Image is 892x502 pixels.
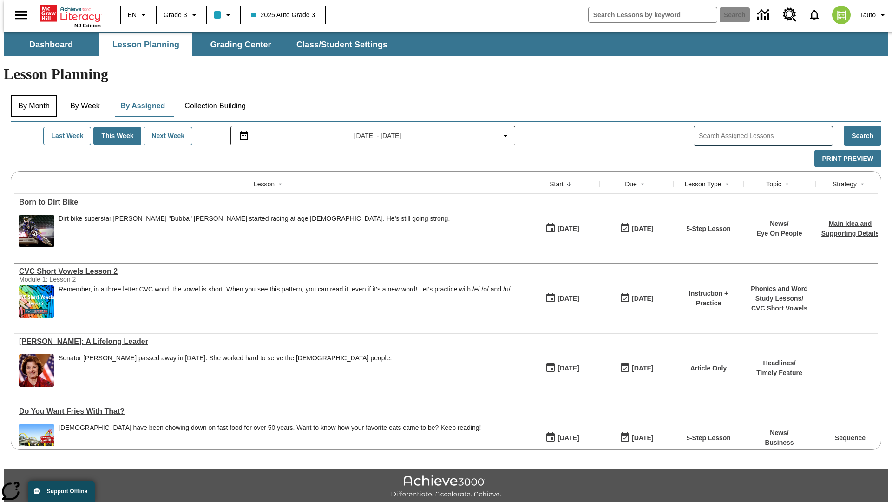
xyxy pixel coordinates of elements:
[765,438,794,448] p: Business
[821,220,879,237] a: Main Idea and Supporting Details
[59,285,512,318] div: Remember, in a three letter CVC word, the vowel is short. When you see this pattern, you can read...
[802,3,826,27] a: Notifications
[690,363,727,373] p: Article Only
[748,304,811,313] p: CVC Short Vowels
[144,127,192,145] button: Next Week
[589,7,717,22] input: search field
[59,215,450,247] div: Dirt bike superstar James "Bubba" Stewart started racing at age 4. He's still going strong.
[59,285,512,293] p: Remember, in a three letter CVC word, the vowel is short. When you see this pattern, you can read...
[5,33,98,56] button: Dashboard
[550,179,564,189] div: Start
[557,432,579,444] div: [DATE]
[542,359,582,377] button: 09/16/25: First time the lesson was available
[59,354,392,362] div: Senator [PERSON_NAME] passed away in [DATE]. She worked hard to serve the [DEMOGRAPHIC_DATA] people.
[632,432,653,444] div: [DATE]
[47,488,87,495] span: Support Offline
[844,126,881,146] button: Search
[19,407,520,416] div: Do You Want Fries With That?
[74,23,101,28] span: NJ Edition
[617,220,656,238] button: 09/16/25: Last day the lesson can be accessed
[756,229,802,238] p: Eye On People
[19,198,520,206] div: Born to Dirt Bike
[557,223,579,235] div: [DATE]
[93,127,141,145] button: This Week
[40,3,101,28] div: Home
[177,95,253,117] button: Collection Building
[542,290,582,307] button: 09/16/25: First time the lesson was available
[11,95,57,117] button: By Month
[765,428,794,438] p: News /
[59,215,450,223] div: Dirt bike superstar [PERSON_NAME] "Bubba" [PERSON_NAME] started racing at age [DEMOGRAPHIC_DATA]....
[542,220,582,238] button: 09/16/25: First time the lesson was available
[557,363,579,374] div: [DATE]
[59,354,392,387] div: Senator Dianne Feinstein passed away in September 2023. She worked hard to serve the American peo...
[19,267,520,276] a: CVC Short Vowels Lesson 2, Lessons
[686,433,731,443] p: 5-Step Lesson
[99,33,192,56] button: Lesson Planning
[194,33,287,56] button: Grading Center
[62,95,108,117] button: By Week
[833,179,857,189] div: Strategy
[19,276,158,283] div: Module 1: Lesson 2
[699,129,833,143] input: Search Assigned Lessons
[59,424,481,432] div: [DEMOGRAPHIC_DATA] have been chowing down on fast food for over 50 years. Want to know how your f...
[857,178,868,190] button: Sort
[860,10,876,20] span: Tauto
[19,337,520,346] div: Dianne Feinstein: A Lifelong Leader
[617,290,656,307] button: 09/16/25: Last day the lesson can be accessed
[781,178,793,190] button: Sort
[235,130,512,141] button: Select the date range menu item
[686,224,731,234] p: 5-Step Lesson
[113,95,172,117] button: By Assigned
[637,178,648,190] button: Sort
[19,215,54,247] img: Motocross racer James Stewart flies through the air on his dirt bike.
[684,179,721,189] div: Lesson Type
[19,285,54,318] img: CVC Short Vowels Lesson 2.
[128,10,137,20] span: EN
[721,178,733,190] button: Sort
[19,424,54,456] img: One of the first McDonald's stores, with the iconic red sign and golden arches.
[391,475,501,499] img: Achieve3000 Differentiate Accelerate Achieve
[19,354,54,387] img: Senator Dianne Feinstein of California smiles with the U.S. flag behind her.
[617,429,656,447] button: 09/16/25: Last day the lesson can be accessed
[564,178,575,190] button: Sort
[289,33,395,56] button: Class/Student Settings
[43,127,91,145] button: Last Week
[28,481,95,502] button: Support Offline
[632,223,653,235] div: [DATE]
[164,10,187,20] span: Grade 3
[835,434,866,442] a: Sequence
[766,179,781,189] div: Topic
[632,293,653,304] div: [DATE]
[4,66,888,83] h1: Lesson Planning
[7,1,35,29] button: Open side menu
[500,130,511,141] svg: Collapse Date Range Filter
[625,179,637,189] div: Due
[4,32,888,56] div: SubNavbar
[756,219,802,229] p: News /
[617,359,656,377] button: 09/16/25: Last day the lesson can be accessed
[251,10,315,20] span: 2025 Auto Grade 3
[19,198,520,206] a: Born to Dirt Bike, Lessons
[756,358,802,368] p: Headlines /
[275,178,286,190] button: Sort
[752,2,777,28] a: Data Center
[756,368,802,378] p: Timely Feature
[210,7,237,23] button: Class color is light blue. Change class color
[678,289,739,308] p: Instruction + Practice
[40,4,101,23] a: Home
[814,150,881,168] button: Print Preview
[59,424,481,456] div: Americans have been chowing down on fast food for over 50 years. Want to know how your favorite e...
[632,363,653,374] div: [DATE]
[19,407,520,416] a: Do You Want Fries With That?, Lessons
[354,131,401,141] span: [DATE] - [DATE]
[826,3,856,27] button: Select a new avatar
[124,7,153,23] button: Language: EN, Select a language
[856,7,892,23] button: Profile/Settings
[832,6,851,24] img: avatar image
[160,7,203,23] button: Grade: Grade 3, Select a grade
